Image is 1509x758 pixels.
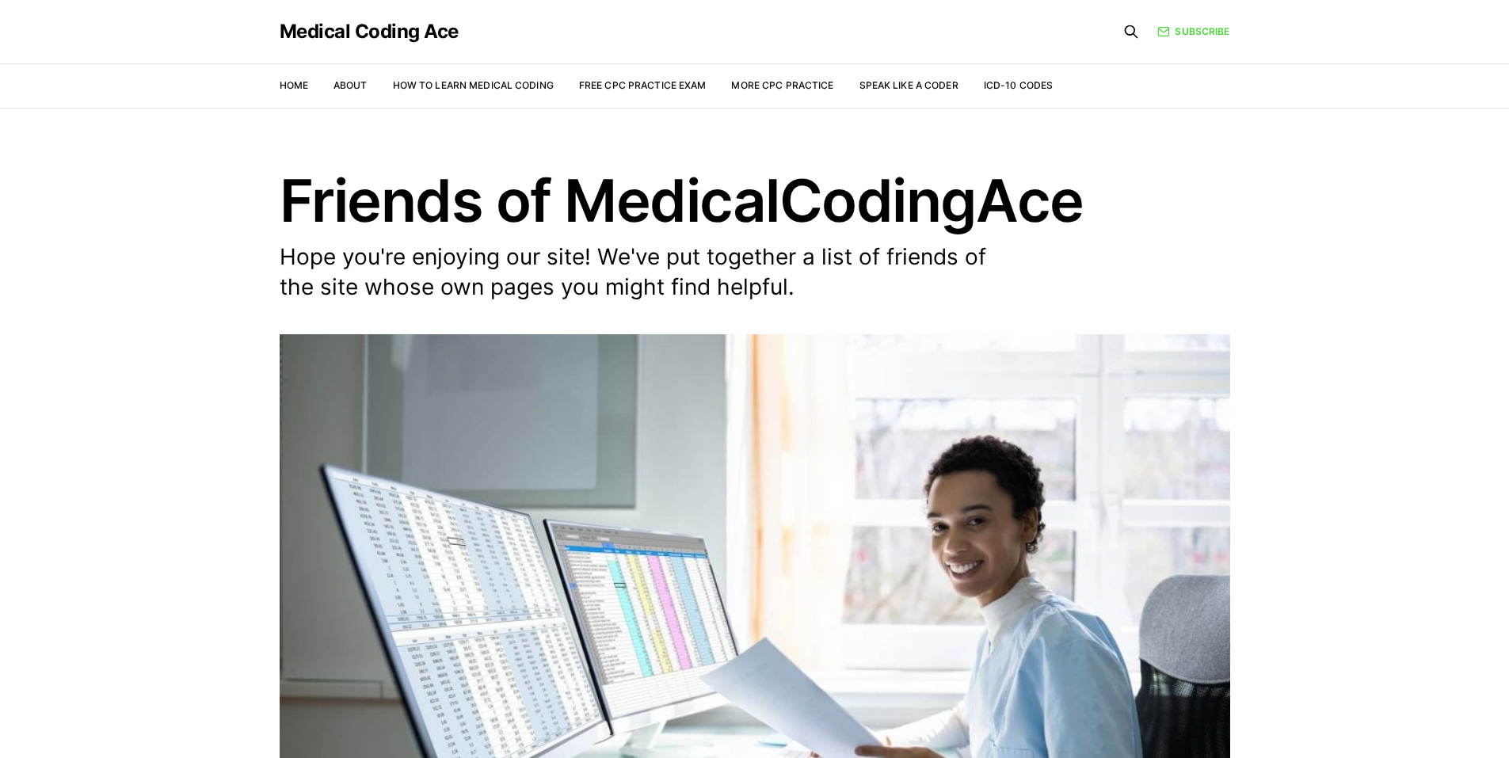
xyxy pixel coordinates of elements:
a: Medical Coding Ace [280,22,459,41]
a: Free CPC Practice Exam [579,79,707,91]
a: Speak Like a Coder [859,79,958,91]
a: ICD-10 Codes [984,79,1053,91]
a: How to Learn Medical Coding [393,79,554,91]
p: Hope you're enjoying our site! We've put together a list of friends of the site whose own pages y... [280,242,1008,303]
h1: Friends of MedicalCodingAce [280,171,1230,230]
a: About [333,79,368,91]
a: Home [280,79,308,91]
a: Subscribe [1157,24,1229,39]
a: More CPC Practice [731,79,833,91]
